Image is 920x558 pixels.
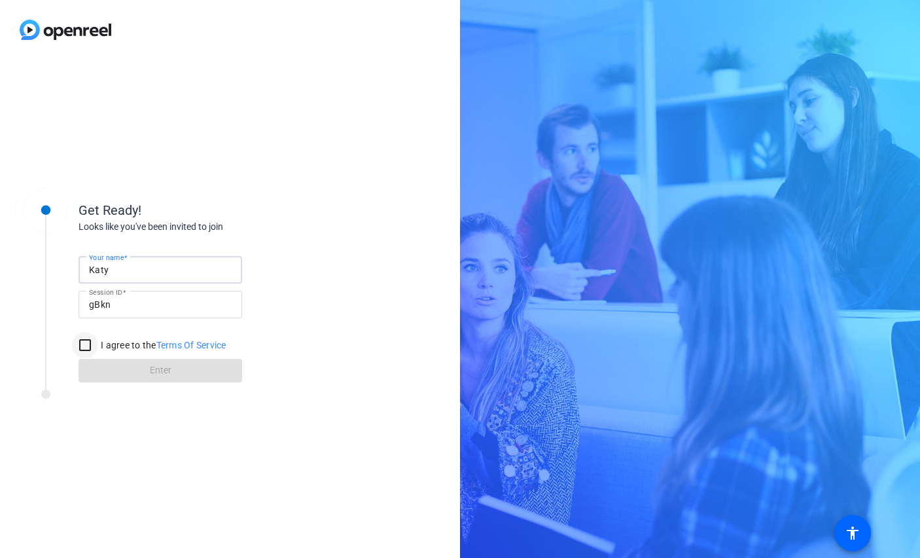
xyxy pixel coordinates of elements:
a: Terms Of Service [156,340,226,350]
div: Looks like you've been invited to join [79,220,340,234]
mat-label: Session ID [89,288,122,296]
label: I agree to the [98,339,226,352]
mat-icon: accessibility [845,525,860,541]
div: Get Ready! [79,200,340,220]
mat-label: Your name [89,253,124,261]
